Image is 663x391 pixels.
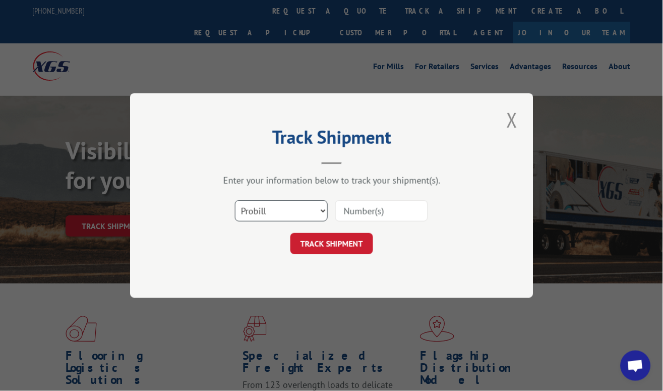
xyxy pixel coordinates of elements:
input: Number(s) [335,200,428,221]
h2: Track Shipment [180,130,483,149]
div: Enter your information below to track your shipment(s). [180,175,483,186]
button: Close modal [504,106,521,134]
button: TRACK SHIPMENT [290,233,373,254]
a: Open chat [621,351,651,381]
